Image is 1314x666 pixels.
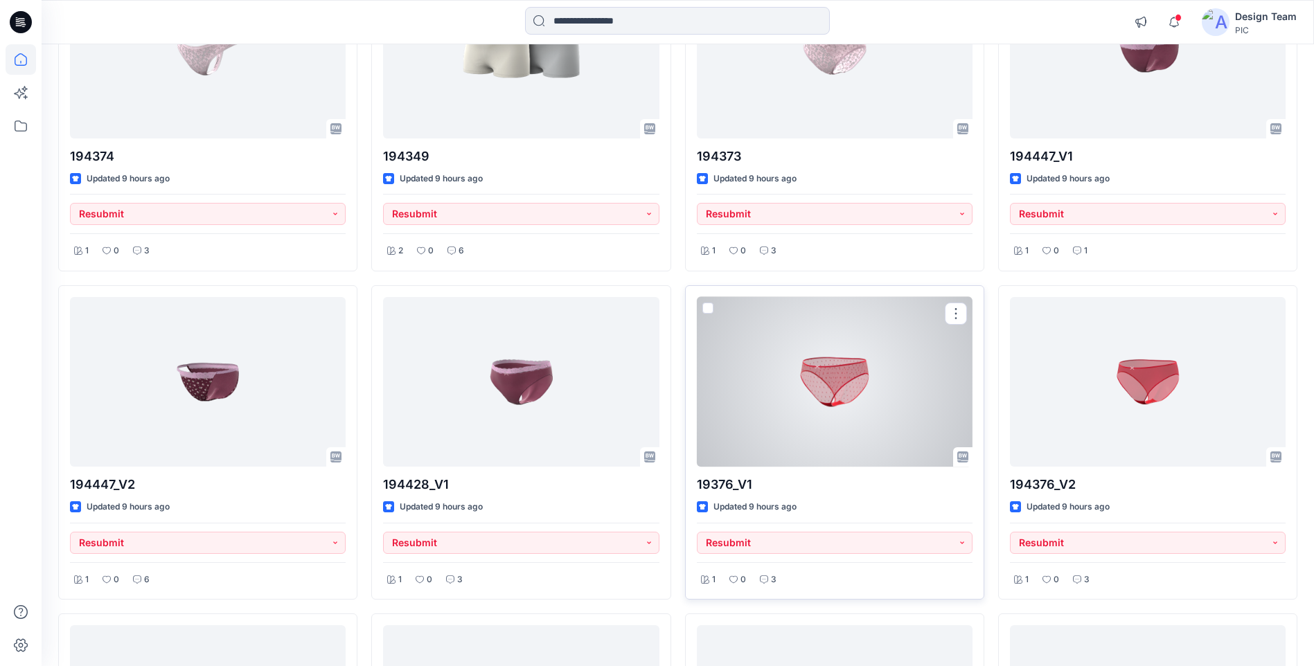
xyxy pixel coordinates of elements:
p: Updated 9 hours ago [400,172,483,186]
a: 194376_V2 [1010,297,1286,467]
p: 194374 [70,147,346,166]
p: 1 [712,244,716,258]
p: 194376_V2 [1010,475,1286,494]
p: 1 [1025,573,1029,587]
p: 194349 [383,147,659,166]
p: Updated 9 hours ago [400,500,483,514]
p: Updated 9 hours ago [713,500,797,514]
a: 19376_V1 [697,297,973,467]
p: 3 [457,573,463,587]
p: Updated 9 hours ago [1027,172,1110,186]
img: avatar [1202,8,1229,36]
p: 0 [114,573,119,587]
p: 1 [398,573,402,587]
a: 194447_V2 [70,297,346,467]
p: 0 [740,573,746,587]
p: 1 [712,573,716,587]
p: 0 [428,244,434,258]
p: 194428_V1 [383,475,659,494]
p: 194447_V1 [1010,147,1286,166]
p: 1 [1084,244,1087,258]
p: 3 [771,573,776,587]
p: 194373 [697,147,973,166]
p: 6 [144,573,150,587]
p: 6 [459,244,464,258]
p: 194447_V2 [70,475,346,494]
p: 0 [427,573,432,587]
p: 0 [1054,244,1059,258]
p: Updated 9 hours ago [1027,500,1110,514]
a: 194428_V1 [383,297,659,467]
p: Updated 9 hours ago [87,500,170,514]
p: 0 [114,244,119,258]
p: 1 [85,573,89,587]
div: Design Team [1235,8,1297,25]
p: 0 [740,244,746,258]
p: 3 [771,244,776,258]
p: Updated 9 hours ago [87,172,170,186]
p: 1 [1025,244,1029,258]
p: 19376_V1 [697,475,973,494]
p: 3 [144,244,150,258]
p: 0 [1054,573,1059,587]
div: PIC [1235,25,1297,35]
p: 1 [85,244,89,258]
p: 2 [398,244,403,258]
p: Updated 9 hours ago [713,172,797,186]
p: 3 [1084,573,1090,587]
